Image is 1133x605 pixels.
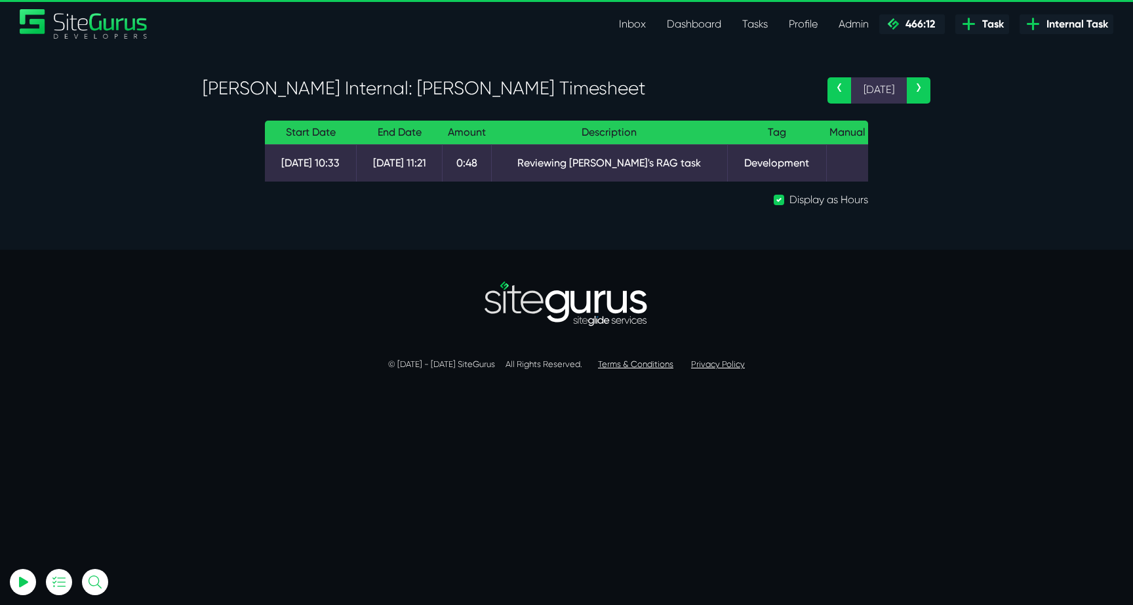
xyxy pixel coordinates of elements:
a: Tasks [732,11,778,37]
span: [DATE] [851,77,907,104]
th: Amount [443,121,492,145]
td: Reviewing [PERSON_NAME]'s RAG task [491,144,727,182]
h3: [PERSON_NAME] Internal: [PERSON_NAME] Timesheet [203,77,808,100]
td: [DATE] 11:21 [357,144,443,182]
label: Display as Hours [789,192,868,208]
p: © [DATE] - [DATE] SiteGurus All Rights Reserved. [203,358,930,371]
a: Inbox [608,11,656,37]
td: 0:48 [443,144,492,182]
th: Tag [727,121,827,145]
td: [DATE] 10:33 [265,144,357,182]
th: Description [491,121,727,145]
a: Profile [778,11,828,37]
a: Terms & Conditions [598,359,673,369]
img: Sitegurus Logo [20,9,148,39]
th: Start Date [265,121,357,145]
th: Manual [827,121,868,145]
a: ‹ [827,77,851,104]
th: End Date [357,121,443,145]
a: Internal Task [1020,14,1113,34]
a: › [907,77,930,104]
a: Dashboard [656,11,732,37]
td: Development [727,144,827,182]
a: SiteGurus [20,9,148,39]
a: Admin [828,11,879,37]
a: 466:12 [879,14,945,34]
span: Task [977,16,1004,32]
a: Task [955,14,1009,34]
span: Internal Task [1041,16,1108,32]
a: Privacy Policy [691,359,745,369]
span: 466:12 [900,18,935,30]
